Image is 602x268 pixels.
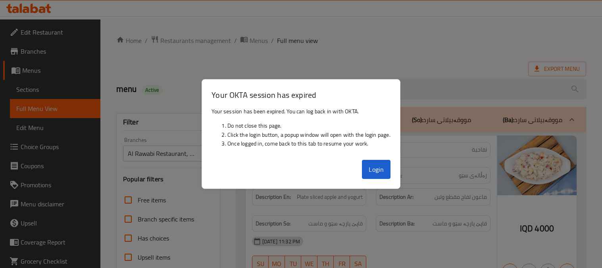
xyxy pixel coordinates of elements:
li: Click the login button, a popup window will open with the login page. [227,130,390,139]
button: Login [362,160,390,179]
li: Once logged in, come back to this tab to resume your work. [227,139,390,148]
li: Do not close this page. [227,121,390,130]
div: Your session has been expired. You can log back in with OKTA. [202,104,400,157]
h3: Your OKTA session has expired [212,89,390,101]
